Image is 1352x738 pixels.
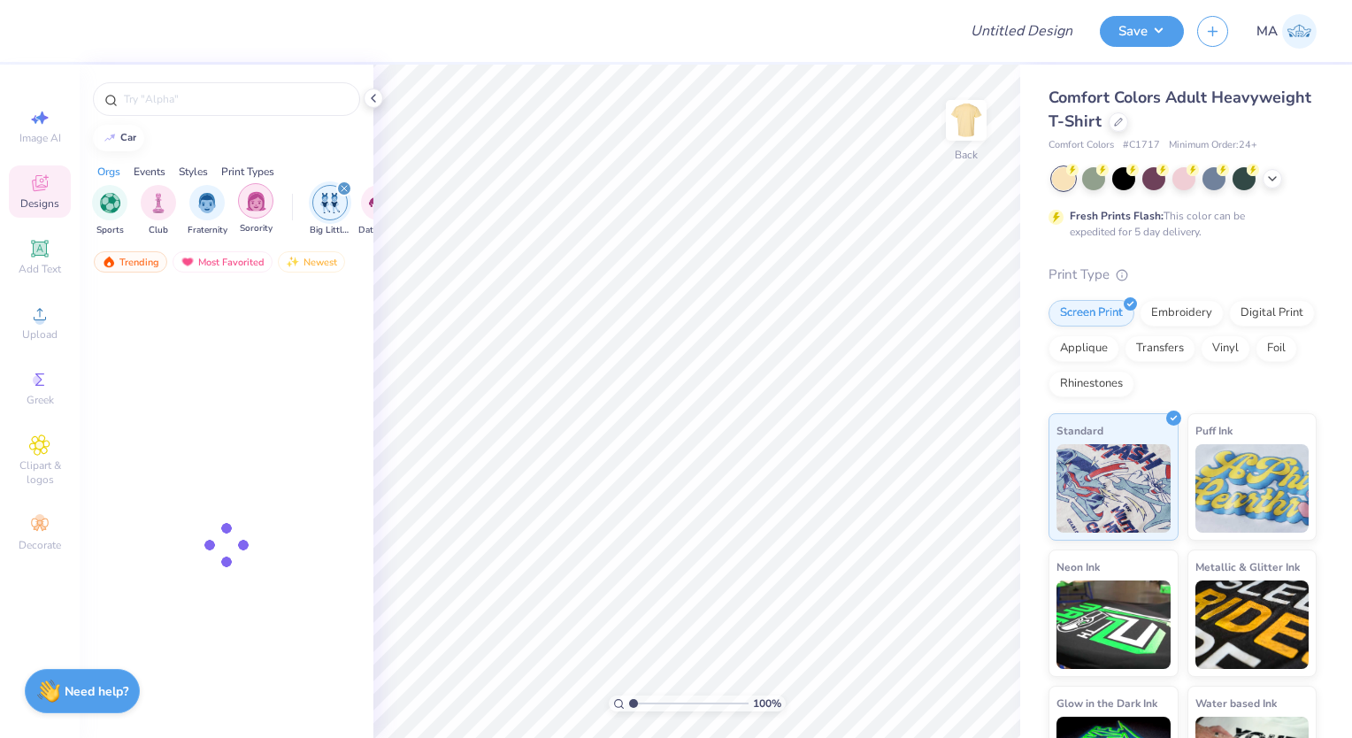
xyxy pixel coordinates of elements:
input: Untitled Design [956,13,1087,49]
div: Newest [278,251,345,273]
button: filter button [92,185,127,237]
div: Most Favorited [173,251,273,273]
span: Decorate [19,538,61,552]
button: car [93,125,144,151]
div: Styles [179,164,208,180]
div: Foil [1256,335,1297,362]
span: Upload [22,327,58,342]
span: Club [149,224,168,237]
span: Standard [1056,421,1103,440]
div: car [120,133,136,142]
span: Comfort Colors Adult Heavyweight T-Shirt [1049,87,1311,132]
img: trending.gif [102,256,116,268]
span: Metallic & Glitter Ink [1195,557,1300,576]
span: 100 % [753,696,781,711]
img: Sorority Image [246,191,266,211]
a: MA [1256,14,1317,49]
span: Fraternity [188,224,227,237]
span: Big Little Reveal [310,224,350,237]
span: Greek [27,393,54,407]
span: Add Text [19,262,61,276]
div: Back [955,147,978,163]
span: Clipart & logos [9,458,71,487]
img: Manav Admin [1282,14,1317,49]
button: filter button [188,185,227,237]
button: filter button [141,185,176,237]
button: filter button [358,185,399,237]
strong: Need help? [65,683,128,700]
span: Comfort Colors [1049,138,1114,153]
img: Club Image [149,193,168,213]
div: This color can be expedited for 5 day delivery. [1070,208,1287,240]
div: filter for Fraternity [188,185,227,237]
img: Date Parties & Socials Image [369,193,389,213]
div: filter for Sorority [238,183,273,235]
div: Events [134,164,165,180]
input: Try "Alpha" [122,90,349,108]
div: Screen Print [1049,300,1134,327]
span: Neon Ink [1056,557,1100,576]
span: Water based Ink [1195,694,1277,712]
div: Applique [1049,335,1119,362]
div: Digital Print [1229,300,1315,327]
span: Glow in the Dark Ink [1056,694,1157,712]
div: Transfers [1125,335,1195,362]
img: Puff Ink [1195,444,1310,533]
div: filter for Big Little Reveal [310,185,350,237]
img: Newest.gif [286,256,300,268]
div: Print Type [1049,265,1317,285]
span: Date Parties & Socials [358,224,399,237]
span: Minimum Order: 24 + [1169,138,1257,153]
span: Designs [20,196,59,211]
div: filter for Sports [92,185,127,237]
button: filter button [310,185,350,237]
button: Save [1100,16,1184,47]
button: filter button [238,185,273,237]
img: most_fav.gif [181,256,195,268]
span: Puff Ink [1195,421,1233,440]
img: Metallic & Glitter Ink [1195,580,1310,669]
img: Neon Ink [1056,580,1171,669]
div: filter for Club [141,185,176,237]
img: Back [949,103,984,138]
div: Orgs [97,164,120,180]
span: Sports [96,224,124,237]
div: Embroidery [1140,300,1224,327]
img: Fraternity Image [197,193,217,213]
span: # C1717 [1123,138,1160,153]
img: Standard [1056,444,1171,533]
div: Rhinestones [1049,371,1134,397]
span: MA [1256,21,1278,42]
div: Vinyl [1201,335,1250,362]
span: Sorority [240,222,273,235]
img: Sports Image [100,193,120,213]
span: Image AI [19,131,61,145]
strong: Fresh Prints Flash: [1070,209,1164,223]
img: trend_line.gif [103,133,117,143]
img: Big Little Reveal Image [320,193,340,213]
div: Trending [94,251,167,273]
div: filter for Date Parties & Socials [358,185,399,237]
div: Print Types [221,164,274,180]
